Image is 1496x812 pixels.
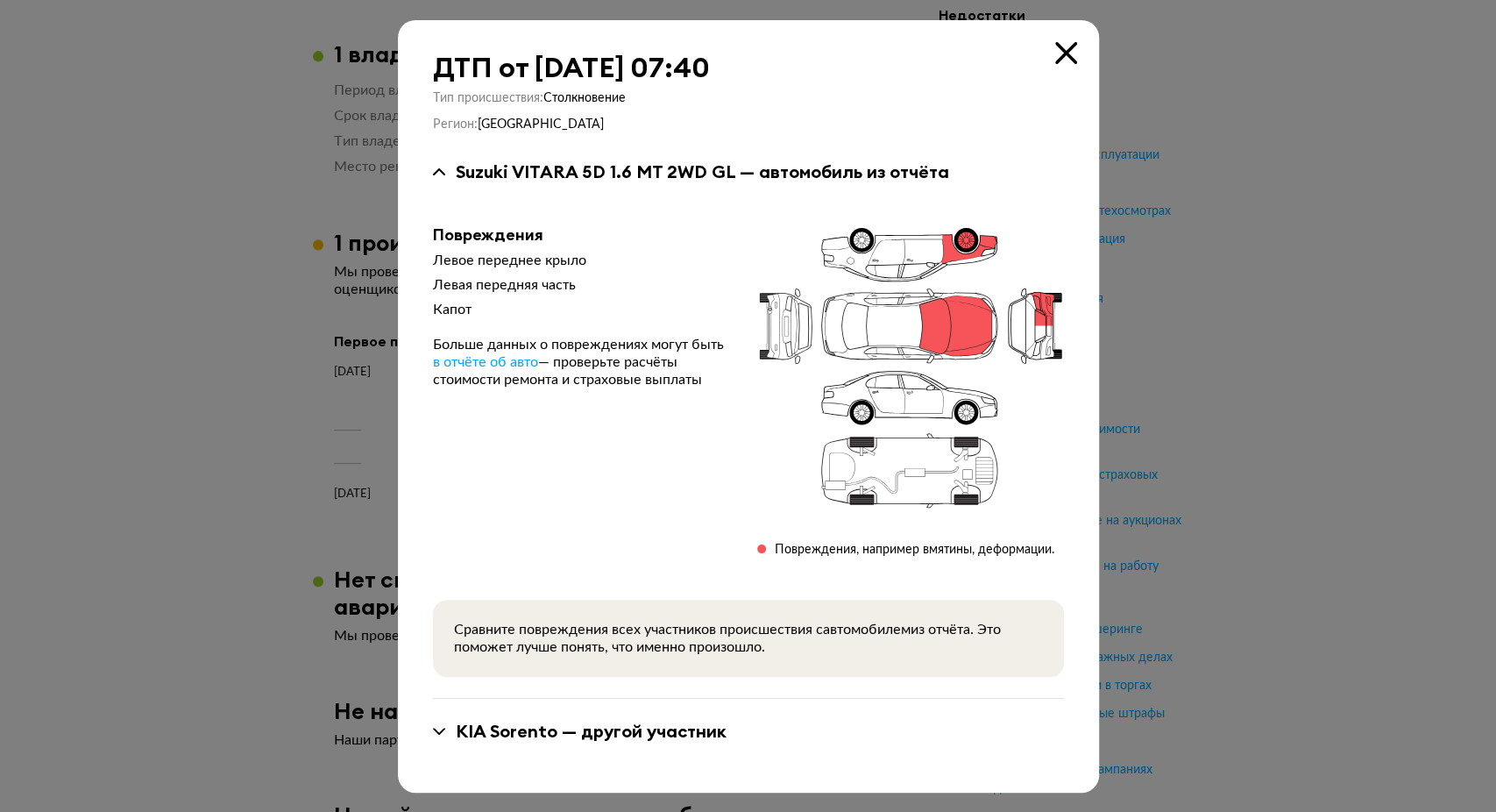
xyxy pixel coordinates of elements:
[433,90,1064,106] div: Тип происшествия :
[456,720,727,743] div: KIA Sorento — другой участник
[456,160,949,183] div: Suzuki VITARA 5D 1.6 MT 2WD GL — автомобиль из отчёта
[433,252,729,269] div: Левое переднее крыло
[433,336,729,388] div: Больше данных о повреждениях могут быть — проверьте расчёты стоимости ремонта и страховые выплаты
[478,118,604,131] span: [GEOGRAPHIC_DATA]
[433,276,729,294] div: Левая передняя часть
[433,355,538,369] span: в отчёте об авто
[454,621,1043,656] div: Сравните повреждения всех участников происшествия с автомобилем из отчёта. Это поможет лучше поня...
[543,92,626,104] span: Столкновение
[433,301,729,318] div: Капот
[775,542,1054,558] div: Повреждения, например вмятины, деформации.
[433,225,729,245] div: Повреждения
[433,117,1064,132] div: Регион :
[433,353,538,371] a: в отчёте об авто
[433,52,1064,83] div: ДТП от [DATE] 07:40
